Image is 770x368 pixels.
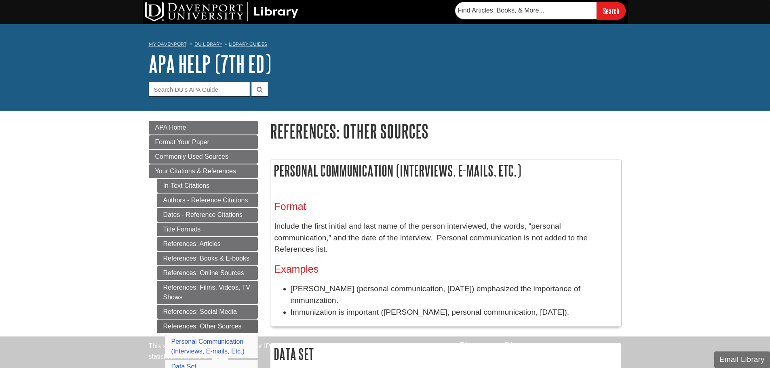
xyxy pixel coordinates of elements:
[149,82,250,96] input: Search DU's APA Guide
[171,338,245,355] a: Personal Communication (Interviews, E-mails, Etc.)
[270,160,621,181] h2: Personal Communication (Interviews, E-mails, Etc.)
[274,221,617,255] p: Include the first initial and last name of the person interviewed, the words, “personal communica...
[149,135,258,149] a: Format Your Paper
[157,305,258,319] a: References: Social Media
[155,139,209,145] span: Format Your Paper
[157,320,258,333] a: References: Other Sources
[155,124,186,131] span: APA Home
[149,41,186,48] a: My Davenport
[291,283,617,307] li: [PERSON_NAME] (personal communication, [DATE]) emphasized the importance of immunization.
[194,41,222,47] a: DU Library
[145,2,298,21] img: DU Library
[149,121,258,135] a: APA Home
[157,179,258,193] a: In-Text Citations
[157,223,258,236] a: Title Formats
[155,168,236,175] span: Your Citations & References
[157,208,258,222] a: Dates - Reference Citations
[157,281,258,304] a: References: Films, Videos, TV Shows
[157,193,258,207] a: Authors - Reference Citations
[270,121,622,141] h1: References: Other Sources
[714,351,770,368] button: Email Library
[455,2,597,19] input: Find Articles, Books, & More...
[157,237,258,251] a: References: Articles
[291,307,617,318] li: Immunization is important ([PERSON_NAME], personal communication, [DATE]).
[149,150,258,164] a: Commonly Used Sources
[149,51,271,76] a: APA Help (7th Ed)
[149,39,622,52] nav: breadcrumb
[270,343,621,365] h2: Data Set
[157,252,258,265] a: References: Books & E-books
[157,266,258,280] a: References: Online Sources
[155,153,228,160] span: Commonly Used Sources
[229,41,267,47] a: Library Guides
[597,2,626,19] input: Search
[455,2,626,19] form: Searches DU Library's articles, books, and more
[274,263,617,275] h3: Examples
[149,164,258,178] a: Your Citations & References
[274,201,617,212] h3: Format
